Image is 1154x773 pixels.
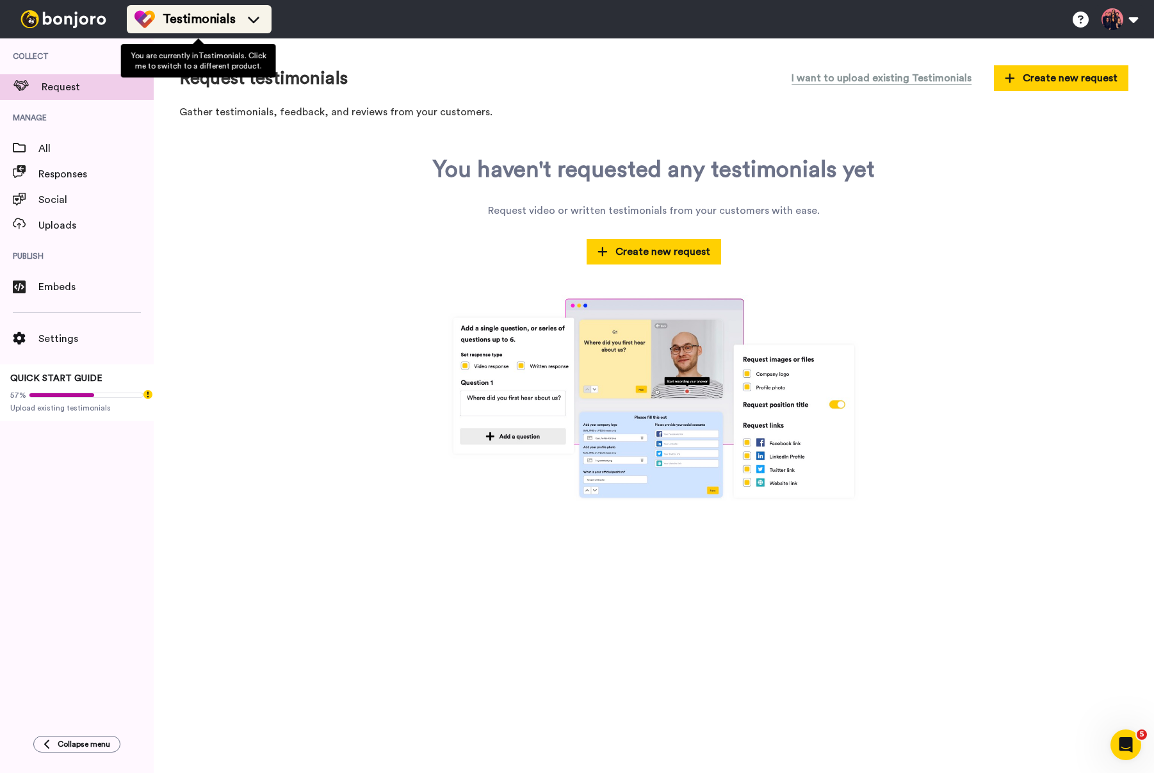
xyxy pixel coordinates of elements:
div: Request video or written testimonials from your customers with ease. [488,203,820,218]
button: Collapse menu [33,736,120,753]
img: tm-lp.jpg [447,295,861,501]
h1: Request testimonials [179,69,348,88]
button: I want to upload existing Testimonials [782,64,981,92]
span: QUICK START GUIDE [10,374,102,383]
span: Embeds [38,279,154,295]
div: You haven't requested any testimonials yet [433,157,875,183]
span: All [38,141,154,156]
span: Uploads [38,218,154,233]
span: I want to upload existing Testimonials [792,70,971,86]
span: Create new request [597,244,710,259]
span: 5 [1137,729,1147,740]
button: Create new request [587,239,721,264]
span: Upload existing testimonials [10,403,143,413]
span: Social [38,192,154,207]
img: tm-color.svg [134,9,155,29]
span: You are currently in Testimonials . Click me to switch to a different product. [131,52,266,70]
span: Settings [38,331,154,346]
span: Testimonials [163,10,236,28]
span: Create new request [1005,70,1117,86]
button: Create new request [994,65,1128,91]
iframe: Intercom live chat [1110,729,1141,760]
span: Request [42,79,154,95]
p: Gather testimonials, feedback, and reviews from your customers. [179,105,1128,120]
img: bj-logo-header-white.svg [15,10,111,28]
span: Collapse menu [58,739,110,749]
div: Tooltip anchor [142,389,154,400]
span: Responses [38,167,154,182]
span: 57% [10,390,26,400]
